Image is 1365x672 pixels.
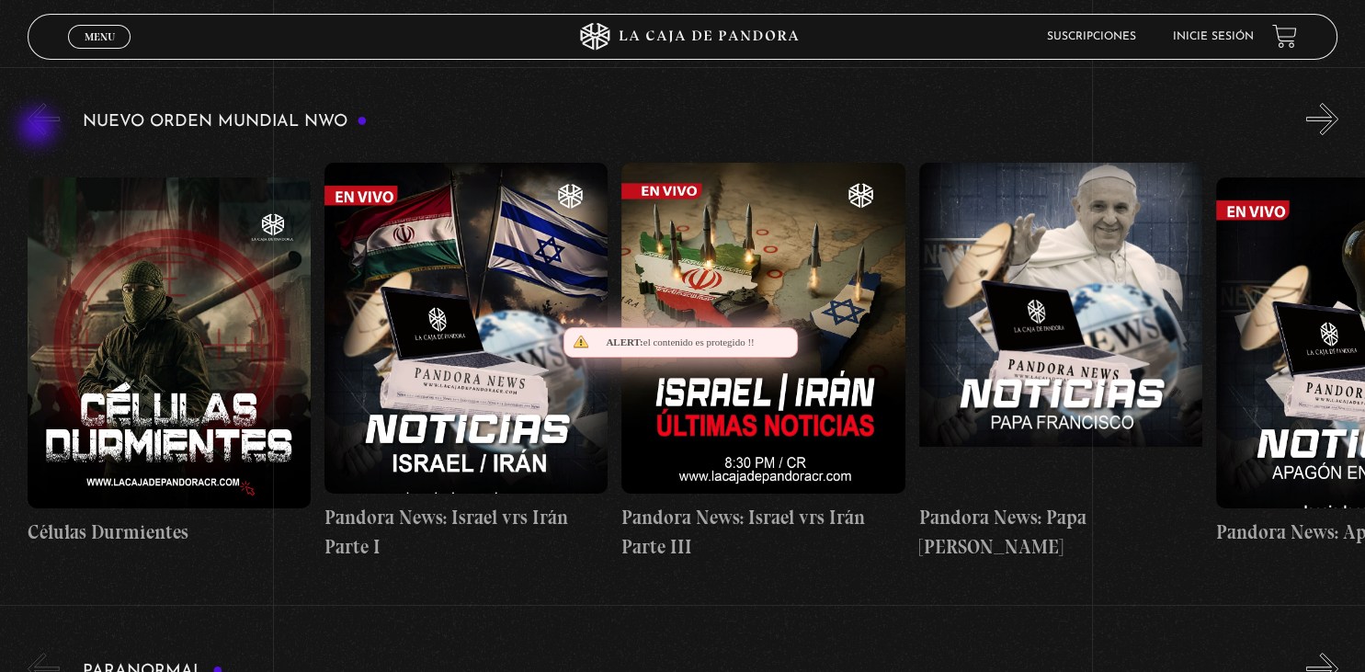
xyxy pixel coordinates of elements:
[606,336,643,347] span: Alert:
[83,113,368,131] h3: Nuevo Orden Mundial NWO
[78,46,121,59] span: Cerrar
[324,503,608,561] h4: Pandora News: Israel vrs Irán Parte I
[919,149,1202,576] a: Pandora News: Papa [PERSON_NAME]
[563,327,798,358] div: el contenido es protegido !!
[28,149,311,576] a: Células Durmientes
[28,103,60,135] button: Previous
[919,503,1202,561] h4: Pandora News: Papa [PERSON_NAME]
[621,149,904,576] a: Pandora News: Israel vrs Irán Parte III
[1173,31,1254,42] a: Inicie sesión
[1047,31,1136,42] a: Suscripciones
[85,31,115,42] span: Menu
[324,149,608,576] a: Pandora News: Israel vrs Irán Parte I
[1272,24,1297,49] a: View your shopping cart
[621,503,904,561] h4: Pandora News: Israel vrs Irán Parte III
[28,518,311,547] h4: Células Durmientes
[1306,103,1338,135] button: Next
